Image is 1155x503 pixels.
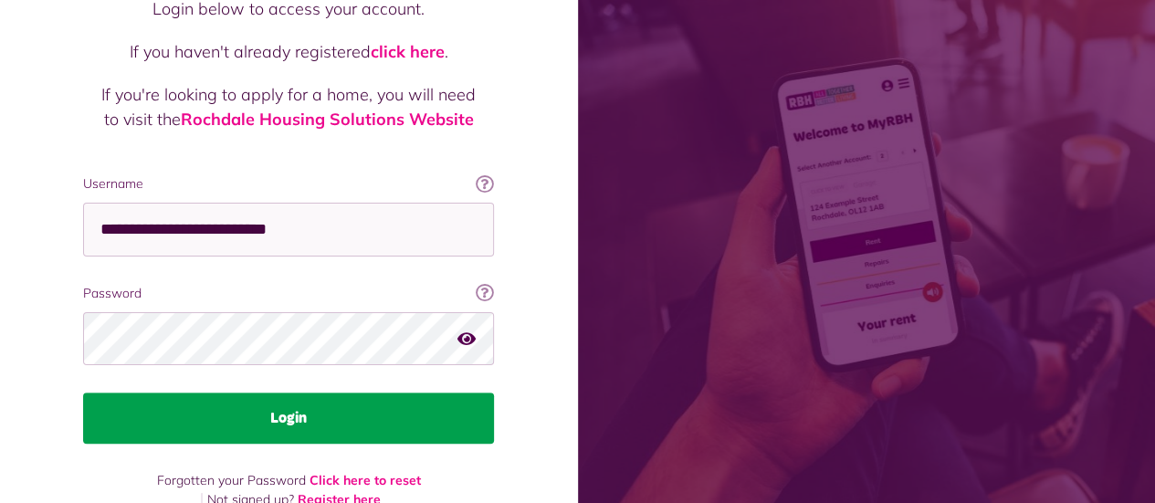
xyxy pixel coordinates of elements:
[83,393,494,444] button: Login
[181,109,474,130] a: Rochdale Housing Solutions Website
[83,284,494,303] label: Password
[101,82,476,131] p: If you're looking to apply for a home, you will need to visit the
[371,41,445,62] a: click here
[310,472,421,488] a: Click here to reset
[101,39,476,64] p: If you haven't already registered .
[83,174,494,194] label: Username
[157,472,306,488] span: Forgotten your Password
